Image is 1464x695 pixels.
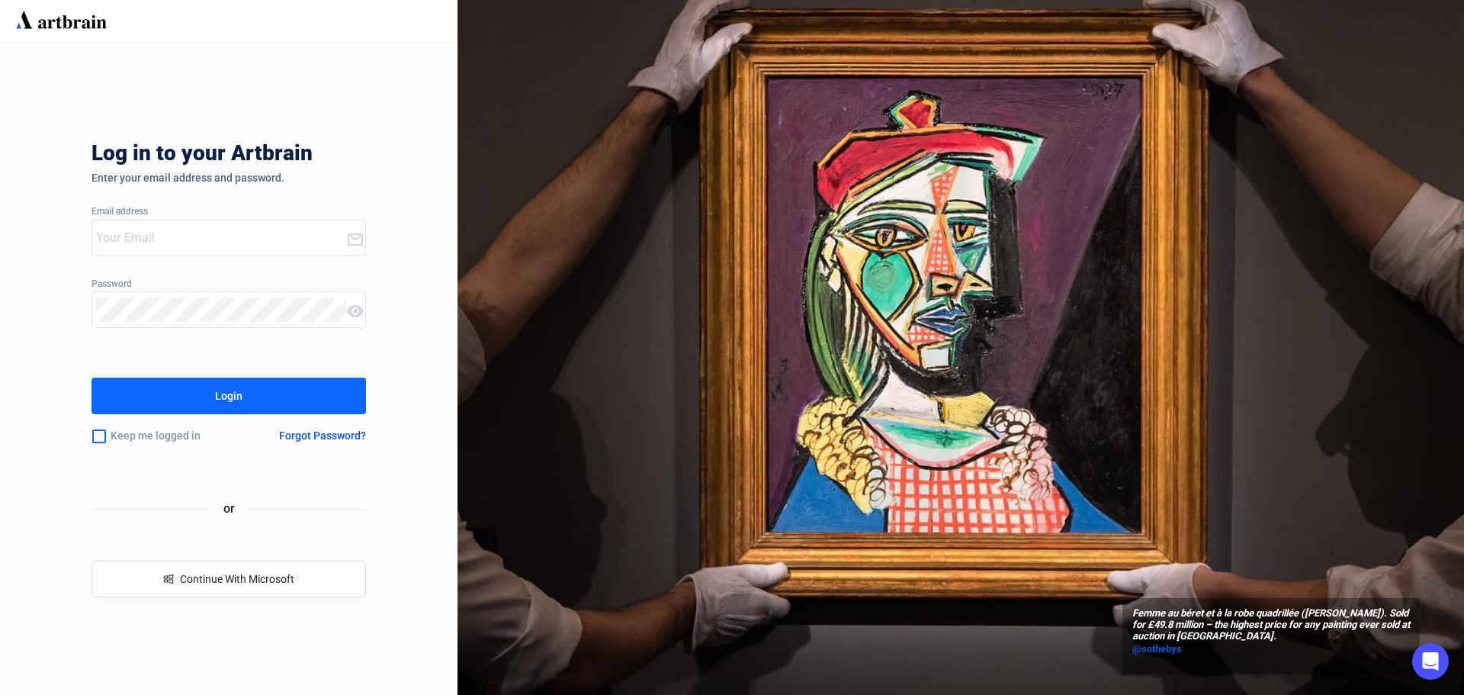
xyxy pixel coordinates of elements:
a: @sothebys [1132,642,1410,657]
span: windows [163,574,174,584]
span: Femme au béret et à la robe quadrillée ([PERSON_NAME]). Sold for £49.8 million – the highest pric... [1132,608,1410,642]
div: Email address [91,207,366,217]
button: Login [91,378,366,414]
div: Log in to your Artbrain [91,141,549,172]
span: @sothebys [1132,643,1182,655]
div: Login [215,384,242,408]
div: Open Intercom Messenger [1412,643,1449,680]
input: Your Email [96,226,346,250]
div: Enter your email address and password. [91,172,366,184]
button: windowsContinue With Microsoft [91,561,366,597]
div: Forgot Password? [279,430,366,442]
div: Keep me logged in [91,420,242,452]
div: Password [91,279,366,290]
span: Continue With Microsoft [180,573,294,585]
span: or [211,499,247,518]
